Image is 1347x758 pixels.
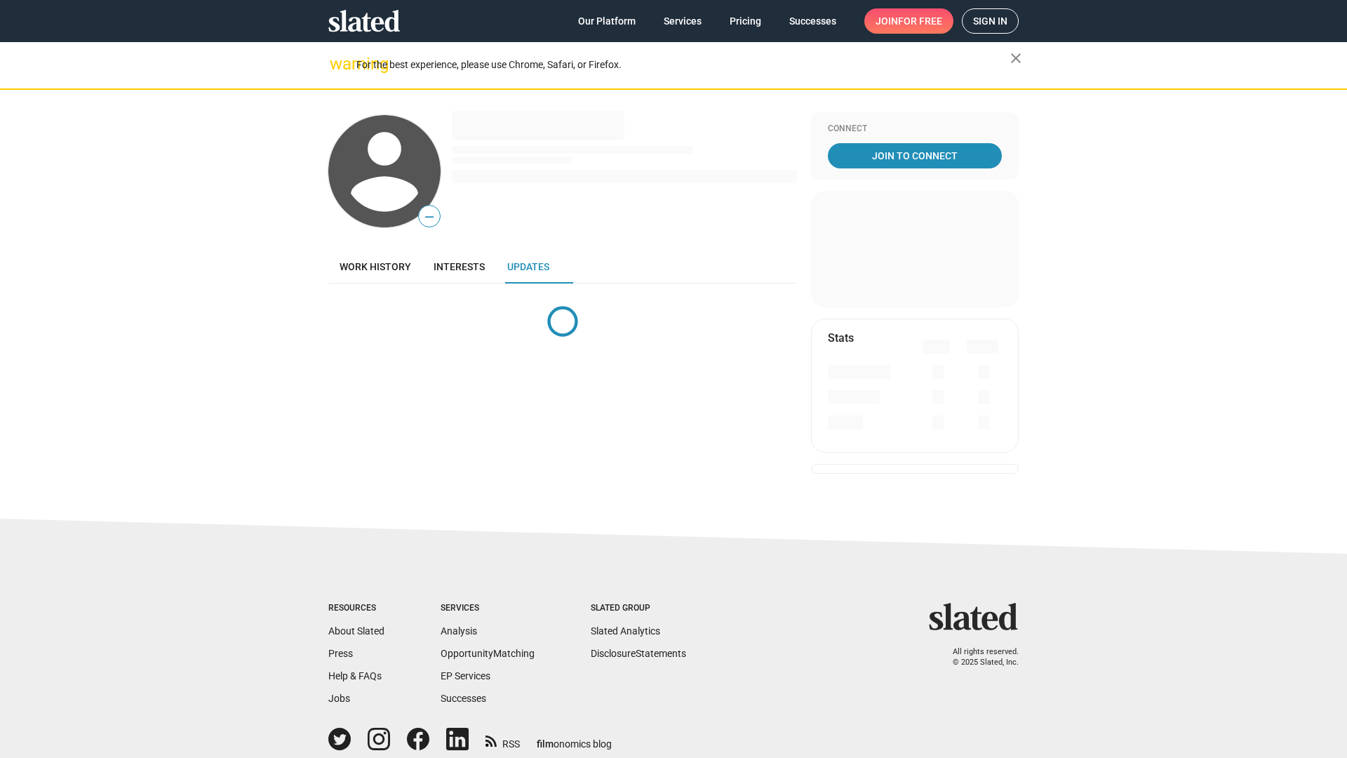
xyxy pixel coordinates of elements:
a: RSS [485,729,520,751]
a: Slated Analytics [591,625,660,637]
a: Updates [496,250,561,284]
a: Press [328,648,353,659]
span: Sign in [973,9,1007,33]
mat-card-title: Stats [828,331,854,345]
a: EP Services [441,670,490,681]
div: Slated Group [591,603,686,614]
a: Successes [778,8,847,34]
span: film [537,738,554,750]
a: Analysis [441,625,477,637]
a: Services [652,8,713,34]
a: DisclosureStatements [591,648,686,659]
mat-icon: close [1007,50,1024,67]
span: Work history [340,261,411,272]
a: filmonomics blog [537,726,612,751]
a: Successes [441,693,486,704]
span: for free [898,8,942,34]
mat-icon: warning [330,55,347,72]
p: All rights reserved. © 2025 Slated, Inc. [938,647,1019,667]
span: Our Platform [578,8,636,34]
span: — [419,208,440,226]
a: Help & FAQs [328,670,382,681]
span: Interests [434,261,485,272]
a: Interests [422,250,496,284]
a: OpportunityMatching [441,648,535,659]
a: Our Platform [567,8,647,34]
div: Connect [828,124,1002,135]
span: Services [664,8,702,34]
span: Join [876,8,942,34]
div: Services [441,603,535,614]
span: Updates [507,261,549,272]
span: Join To Connect [831,143,999,168]
a: Jobs [328,693,350,704]
div: For the best experience, please use Chrome, Safari, or Firefox. [356,55,1010,74]
div: Resources [328,603,384,614]
a: Pricing [718,8,772,34]
a: Joinfor free [864,8,953,34]
a: Join To Connect [828,143,1002,168]
span: Successes [789,8,836,34]
a: Sign in [962,8,1019,34]
a: Work history [328,250,422,284]
span: Pricing [730,8,761,34]
a: About Slated [328,625,384,637]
